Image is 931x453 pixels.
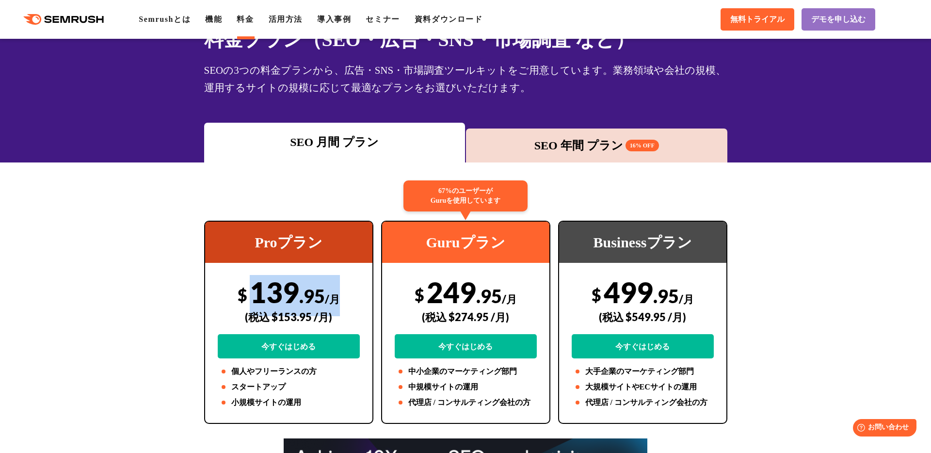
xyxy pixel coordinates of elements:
a: 導入事例 [317,15,351,23]
a: 機能 [205,15,222,23]
li: 代理店 / コンサルティング会社の方 [395,397,537,408]
div: SEO 月間 プラン [209,133,461,151]
a: デモを申し込む [802,8,875,31]
li: 中規模サイトの運用 [395,381,537,393]
span: .95 [299,285,325,307]
div: (税込 $549.95 /月) [572,300,714,334]
a: Semrushとは [139,15,191,23]
div: SEO 年間 プラン [471,137,722,154]
span: .95 [653,285,679,307]
div: Proプラン [205,222,372,263]
li: 小規模サイトの運用 [218,397,360,408]
a: 料金 [237,15,254,23]
div: (税込 $274.95 /月) [395,300,537,334]
div: SEOの3つの料金プランから、広告・SNS・市場調査ツールキットをご用意しています。業務領域や会社の規模、運用するサイトの規模に応じて最適なプランをお選びいただけます。 [204,62,727,97]
span: /月 [502,292,517,306]
iframe: Help widget launcher [845,415,920,442]
span: 16% OFF [626,140,659,151]
span: $ [238,285,247,305]
a: 今すぐはじめる [572,334,714,358]
li: 代理店 / コンサルティング会社の方 [572,397,714,408]
a: セミナー [366,15,400,23]
li: 個人やフリーランスの方 [218,366,360,377]
span: /月 [325,292,340,306]
div: 249 [395,275,537,358]
li: スタートアップ [218,381,360,393]
span: $ [592,285,601,305]
span: $ [415,285,424,305]
h1: 料金プラン（SEO・広告・SNS・市場調査 など） [204,25,727,54]
div: 499 [572,275,714,358]
div: 139 [218,275,360,358]
span: /月 [679,292,694,306]
div: Guruプラン [382,222,549,263]
a: 今すぐはじめる [218,334,360,358]
span: デモを申し込む [811,15,866,25]
a: 活用方法 [269,15,303,23]
li: 大手企業のマーケティング部門 [572,366,714,377]
div: Businessプラン [559,222,726,263]
span: 無料トライアル [730,15,785,25]
li: 大規模サイトやECサイトの運用 [572,381,714,393]
span: .95 [476,285,502,307]
a: 今すぐはじめる [395,334,537,358]
div: (税込 $153.95 /月) [218,300,360,334]
a: 資料ダウンロード [415,15,483,23]
a: 無料トライアル [721,8,794,31]
li: 中小企業のマーケティング部門 [395,366,537,377]
div: 67%のユーザーが Guruを使用しています [403,180,528,211]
